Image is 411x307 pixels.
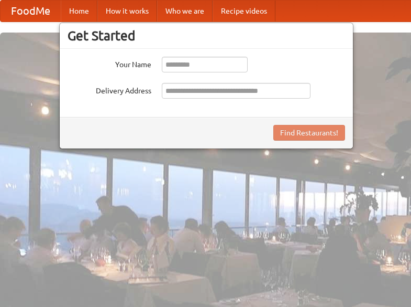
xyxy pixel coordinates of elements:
[1,1,61,22] a: FoodMe
[97,1,157,22] a: How it works
[273,125,345,141] button: Find Restaurants!
[68,28,345,44] h3: Get Started
[157,1,213,22] a: Who we are
[68,57,151,70] label: Your Name
[61,1,97,22] a: Home
[213,1,275,22] a: Recipe videos
[68,83,151,96] label: Delivery Address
